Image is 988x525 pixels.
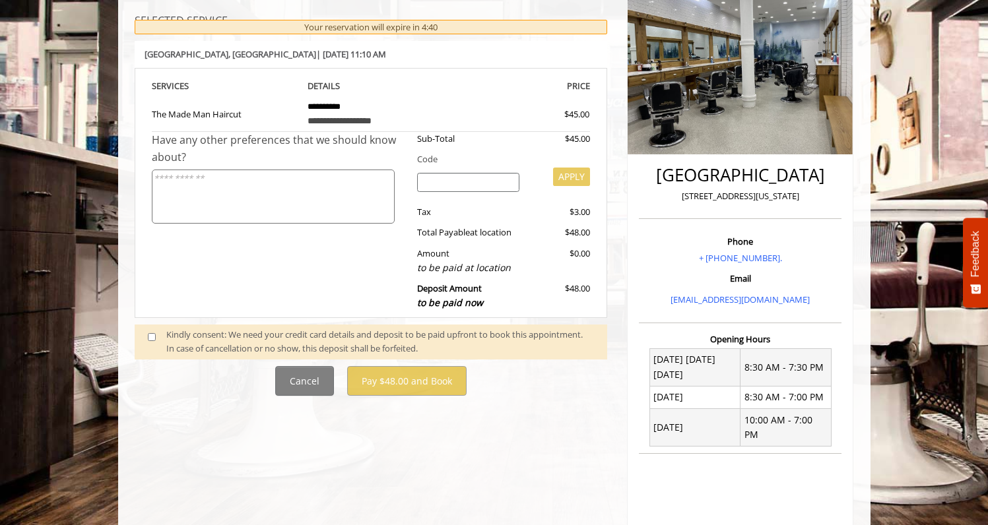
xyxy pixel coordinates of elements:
[184,80,189,92] span: S
[529,247,590,275] div: $0.00
[639,334,841,344] h3: Opening Hours
[444,78,591,94] th: PRICE
[649,409,741,447] td: [DATE]
[741,348,832,386] td: 8:30 AM - 7:30 PM
[649,348,741,386] td: [DATE] [DATE] [DATE]
[152,78,298,94] th: SERVICE
[417,282,483,309] b: Deposit Amount
[152,132,408,166] div: Have any other preferences that we should know about?
[741,409,832,447] td: 10:00 AM - 7:00 PM
[152,94,298,132] td: The Made Man Haircut
[741,386,832,408] td: 8:30 AM - 7:00 PM
[145,48,386,60] b: [GEOGRAPHIC_DATA] | [DATE] 11:10 AM
[166,328,594,355] div: Kindly consent: We need your credit card details and deposit to be paid upfront to book this appo...
[407,132,529,146] div: Sub-Total
[407,152,590,166] div: Code
[671,293,810,305] a: [EMAIL_ADDRESS][DOMAIN_NAME]
[642,237,838,246] h3: Phone
[407,226,529,239] div: Total Payable
[699,252,782,264] a: + [PHONE_NUMBER].
[529,226,590,239] div: $48.00
[529,205,590,219] div: $3.00
[649,386,741,408] td: [DATE]
[228,48,316,60] span: , [GEOGRAPHIC_DATA]
[275,366,334,396] button: Cancel
[417,261,519,275] div: to be paid at location
[529,132,590,146] div: $45.00
[642,189,838,203] p: [STREET_ADDRESS][US_STATE]
[642,274,838,283] h3: Email
[642,166,838,185] h2: [GEOGRAPHIC_DATA]
[963,218,988,307] button: Feedback - Show survey
[135,16,608,28] h3: SELECTED SERVICE
[135,20,608,35] div: Your reservation will expire in 4:40
[298,78,444,94] th: DETAILS
[553,168,590,186] button: APPLY
[529,282,590,310] div: $48.00
[470,226,511,238] span: at location
[407,247,529,275] div: Amount
[517,108,589,121] div: $45.00
[347,366,467,396] button: Pay $48.00 and Book
[407,205,529,219] div: Tax
[970,231,981,277] span: Feedback
[417,296,483,309] span: to be paid now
